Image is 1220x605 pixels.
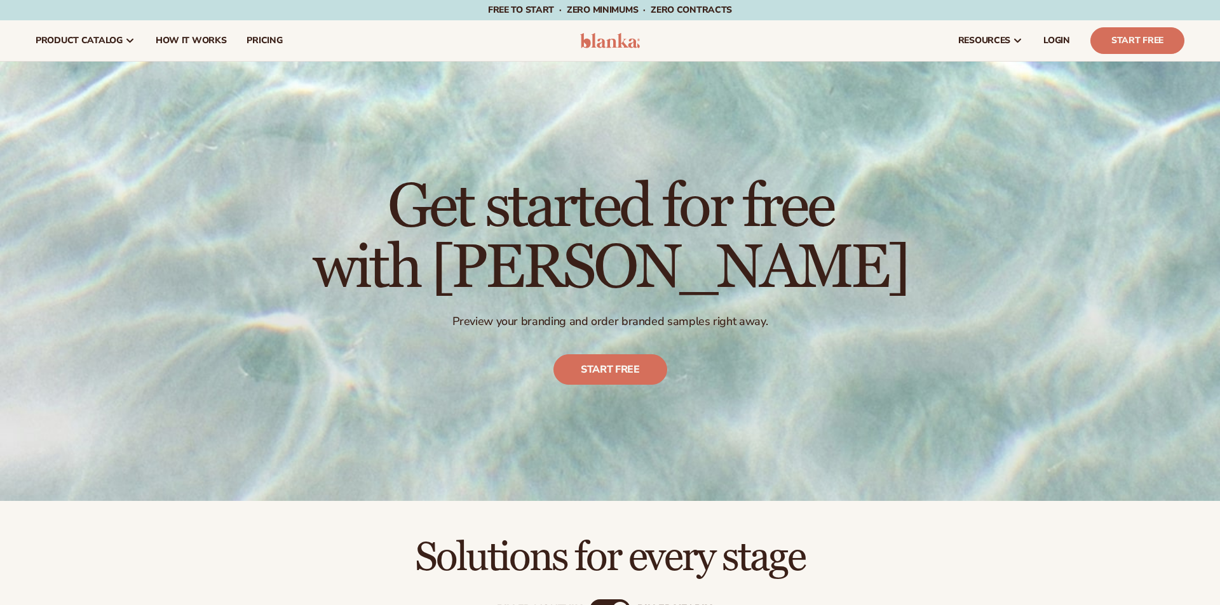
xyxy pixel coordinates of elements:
[1090,27,1184,54] a: Start Free
[553,355,667,385] a: Start free
[236,20,292,61] a: pricing
[313,314,908,329] p: Preview your branding and order branded samples right away.
[1033,20,1080,61] a: LOGIN
[313,177,908,299] h1: Get started for free with [PERSON_NAME]
[948,20,1033,61] a: resources
[1043,36,1070,46] span: LOGIN
[488,4,732,16] span: Free to start · ZERO minimums · ZERO contracts
[36,36,123,46] span: product catalog
[247,36,282,46] span: pricing
[958,36,1010,46] span: resources
[580,33,640,48] img: logo
[156,36,227,46] span: How It Works
[146,20,237,61] a: How It Works
[25,20,146,61] a: product catalog
[36,536,1184,579] h2: Solutions for every stage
